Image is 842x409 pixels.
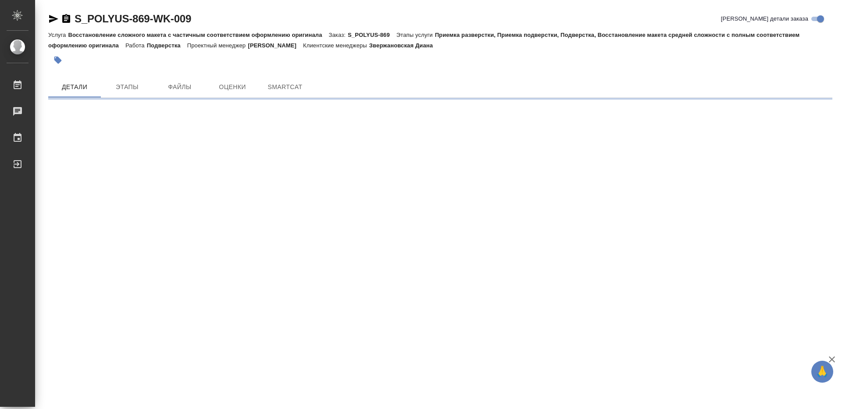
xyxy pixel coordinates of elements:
[329,32,348,38] p: Заказ:
[348,32,396,38] p: S_POLYUS-869
[211,82,253,93] span: Оценки
[125,42,147,49] p: Работа
[187,42,248,49] p: Проектный менеджер
[61,14,71,24] button: Скопировать ссылку
[54,82,96,93] span: Детали
[721,14,808,23] span: [PERSON_NAME] детали заказа
[48,32,68,38] p: Услуга
[369,42,439,49] p: Звержановская Диана
[815,362,830,381] span: 🙏
[48,50,68,70] button: Добавить тэг
[106,82,148,93] span: Этапы
[75,13,191,25] a: S_POLYUS-869-WK-009
[396,32,435,38] p: Этапы услуги
[811,361,833,383] button: 🙏
[147,42,187,49] p: Подверстка
[159,82,201,93] span: Файлы
[68,32,328,38] p: Восстановление сложного макета с частичным соответствием оформлению оригинала
[264,82,306,93] span: SmartCat
[303,42,369,49] p: Клиентские менеджеры
[248,42,303,49] p: [PERSON_NAME]
[48,14,59,24] button: Скопировать ссылку для ЯМессенджера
